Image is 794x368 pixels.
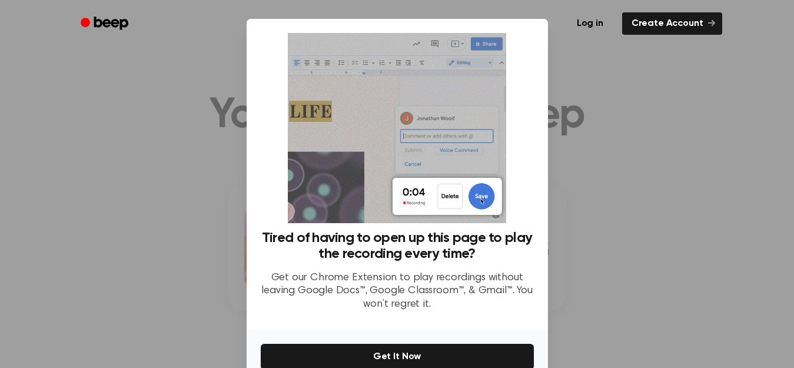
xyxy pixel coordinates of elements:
[288,33,506,223] img: Beep extension in action
[622,12,722,35] a: Create Account
[261,271,534,311] p: Get our Chrome Extension to play recordings without leaving Google Docs™, Google Classroom™, & Gm...
[565,10,615,37] a: Log in
[261,230,534,262] h3: Tired of having to open up this page to play the recording every time?
[72,12,139,35] a: Beep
